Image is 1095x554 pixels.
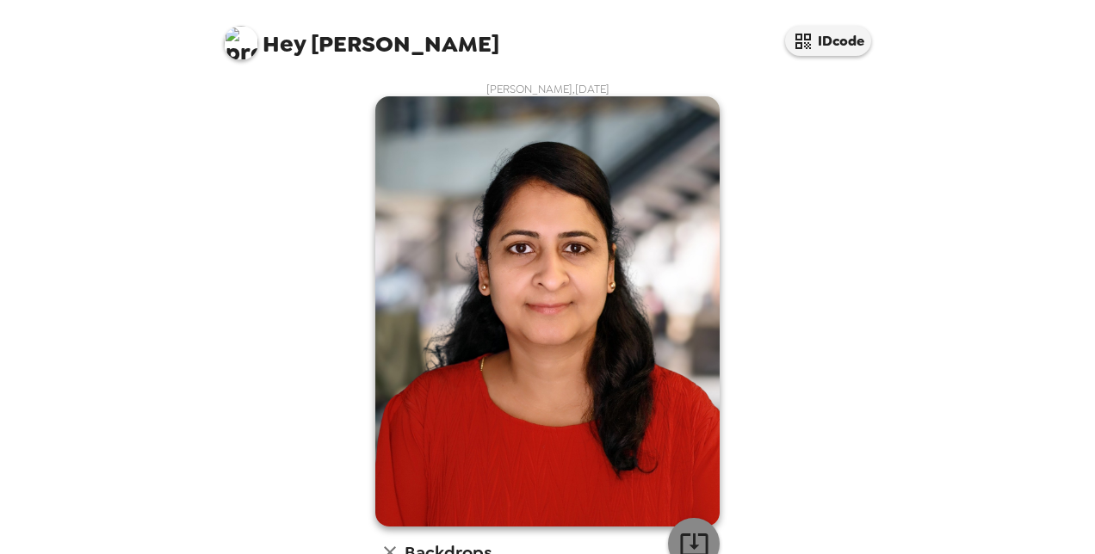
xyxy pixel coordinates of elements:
img: user [375,96,720,526]
span: Hey [263,28,306,59]
img: profile pic [224,26,258,60]
button: IDcode [785,26,871,56]
span: [PERSON_NAME] [224,17,499,56]
span: [PERSON_NAME] , [DATE] [486,82,609,96]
